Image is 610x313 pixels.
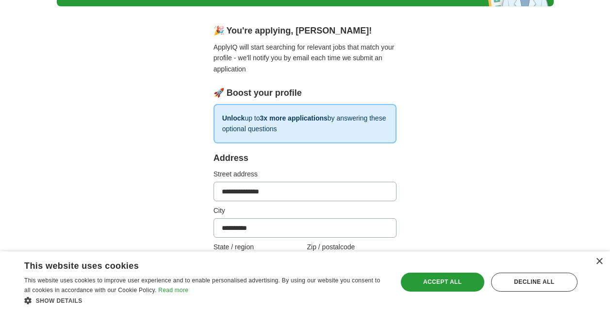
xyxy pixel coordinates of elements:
div: Decline all [491,273,577,291]
label: City [214,205,397,216]
div: This website uses cookies [24,257,362,272]
strong: Unlock [222,114,245,122]
div: 🚀 Boost your profile [214,86,397,100]
a: Read more, opens a new window [158,287,188,294]
p: ApplyIQ will start searching for relevant jobs that match your profile - we'll notify you by emai... [214,42,397,74]
p: up to by answering these optional questions [214,104,397,143]
div: Show details [24,296,386,306]
div: 🎉 You're applying , [PERSON_NAME] ! [214,24,397,38]
label: Street address [214,169,397,179]
label: State / region [214,242,303,252]
strong: 3x more applications [260,114,328,122]
span: This website uses cookies to improve user experience and to enable personalised advertising. By u... [24,277,380,294]
div: Close [595,258,603,265]
div: Accept all [401,273,484,291]
span: Show details [36,297,82,304]
label: Zip / postalcode [307,242,397,252]
div: Address [214,151,397,165]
